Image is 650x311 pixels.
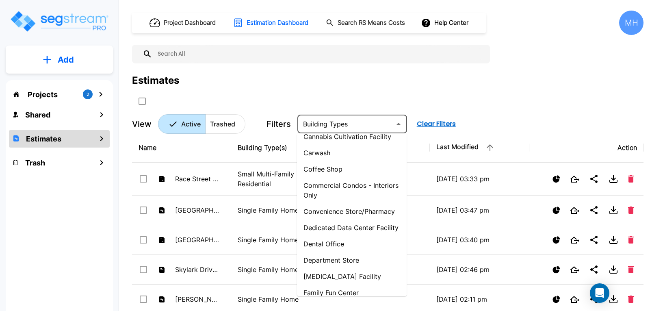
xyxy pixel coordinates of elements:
[238,205,324,215] p: Single Family Home
[238,294,324,304] p: Single Family Home
[230,14,313,31] button: Estimation Dashboard
[247,18,308,28] h1: Estimation Dashboard
[266,118,291,130] p: Filters
[619,11,643,35] div: MH
[238,265,324,274] p: Single Family Home
[175,265,220,274] p: Skylark Drive Property
[625,263,637,276] button: Delete
[567,172,583,186] button: Open New Tab
[549,203,563,217] button: Show Ranges
[549,172,563,186] button: Show Ranges
[164,18,216,28] h1: Project Dashboard
[605,202,622,218] button: Download
[9,10,109,33] img: Logo
[586,232,602,248] button: Share
[590,283,609,303] div: Open Intercom Messenger
[393,118,404,130] button: Close
[297,128,407,145] li: Cannabis Cultivation Facility
[436,235,522,245] p: [DATE] 03:40 pm
[297,236,407,252] li: Dental Office
[586,261,602,278] button: Share
[625,203,637,217] button: Delete
[567,204,583,217] button: Open New Tab
[436,294,522,304] p: [DATE] 02:11 pm
[297,145,407,161] li: Carwash
[297,285,407,301] li: Family Fun Center
[436,205,522,215] p: [DATE] 03:47 pm
[297,252,407,268] li: Department Store
[297,203,407,220] li: Convenience Store/Pharmacy
[158,114,245,134] div: Platform
[605,171,622,187] button: Download
[175,294,220,304] p: [PERSON_NAME][GEOGRAPHIC_DATA]
[625,172,637,186] button: Delete
[175,174,220,184] p: Race Street Duplex
[28,89,58,100] p: Projects
[567,233,583,247] button: Open New Tab
[238,169,324,189] p: Small Multi-Family Residential
[338,18,405,28] h1: Search RS Means Costs
[605,232,622,248] button: Download
[586,202,602,218] button: Share
[25,109,50,120] h1: Shared
[231,133,330,163] th: Building Type(s)
[586,291,602,307] button: Share
[87,91,89,98] p: 2
[297,268,407,285] li: [MEDICAL_DATA] Facility
[210,119,235,129] p: Trashed
[175,205,220,215] p: [GEOGRAPHIC_DATA] Property
[625,233,637,247] button: Delete
[605,261,622,278] button: Download
[139,143,225,152] div: Name
[529,133,643,163] th: Action
[132,118,152,130] p: View
[297,220,407,236] li: Dedicated Data Center Facility
[152,45,486,63] input: Search All
[175,235,220,245] p: [GEOGRAPHIC_DATA]
[26,133,61,144] h1: Estimates
[6,48,113,72] button: Add
[134,93,150,109] button: SelectAll
[132,73,179,88] div: Estimates
[436,265,522,274] p: [DATE] 02:46 pm
[205,114,245,134] button: Trashed
[586,171,602,187] button: Share
[549,292,563,307] button: Show Ranges
[146,14,220,32] button: Project Dashboard
[430,133,529,163] th: Last Modified
[238,235,324,245] p: Single Family Home
[158,114,206,134] button: Active
[58,54,74,66] p: Add
[297,177,407,203] li: Commercial Condos - Interiors Only
[549,233,563,247] button: Show Ranges
[605,291,622,307] button: Download
[414,116,459,132] button: Clear Filters
[181,119,201,129] p: Active
[549,263,563,277] button: Show Ranges
[419,15,472,30] button: Help Center
[567,293,583,306] button: Open New Tab
[323,15,409,31] button: Search RS Means Costs
[25,157,45,168] h1: Trash
[567,263,583,276] button: Open New Tab
[297,161,407,177] li: Coffee Shop
[625,292,637,306] button: Delete
[300,118,391,130] input: Building Types
[436,174,522,184] p: [DATE] 03:33 pm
